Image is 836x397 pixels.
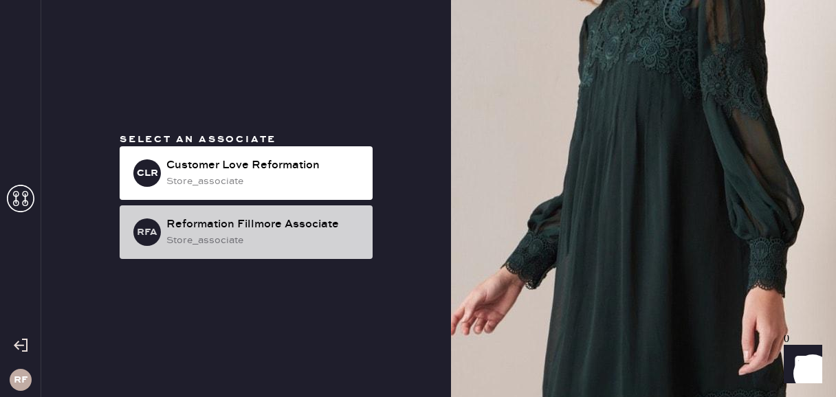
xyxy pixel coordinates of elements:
span: Select an associate [120,133,276,146]
div: Customer Love Reformation [166,157,362,174]
h3: RF [14,375,27,385]
div: Reformation Fillmore Associate [166,216,362,233]
iframe: Front Chat [771,335,830,394]
h3: RFA [137,227,157,237]
div: store_associate [166,233,362,248]
div: store_associate [166,174,362,189]
h3: CLR [137,168,158,178]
